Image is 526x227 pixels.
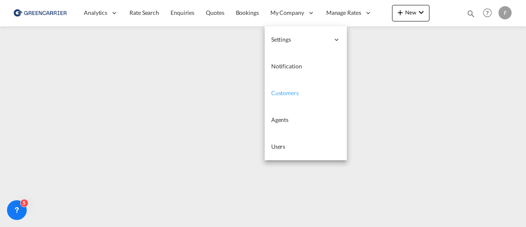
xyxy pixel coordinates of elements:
a: Customers [265,80,347,107]
md-icon: icon-chevron-down [416,7,426,17]
span: Analytics [84,9,107,17]
span: Help [480,6,494,20]
span: Enquiries [171,9,194,16]
button: icon-plus 400-fgNewicon-chevron-down [392,5,429,21]
div: icon-magnify [466,9,475,21]
md-icon: icon-magnify [466,9,475,18]
span: Agents [271,116,288,123]
div: Settings [265,26,347,53]
span: My Company [270,9,304,17]
span: Notification [271,63,302,70]
a: Notification [265,53,347,80]
div: Help [480,6,498,21]
span: New [395,9,426,16]
span: Manage Rates [326,9,361,17]
div: F [498,6,512,19]
a: Agents [265,107,347,133]
span: Customers [271,89,299,96]
img: 609dfd708afe11efa14177256b0082fb.png [12,4,68,22]
span: Users [271,143,286,150]
span: Quotes [206,9,224,16]
span: Settings [271,35,330,44]
a: Users [265,133,347,160]
span: Rate Search [129,9,159,16]
span: Bookings [236,9,259,16]
md-icon: icon-plus 400-fg [395,7,405,17]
